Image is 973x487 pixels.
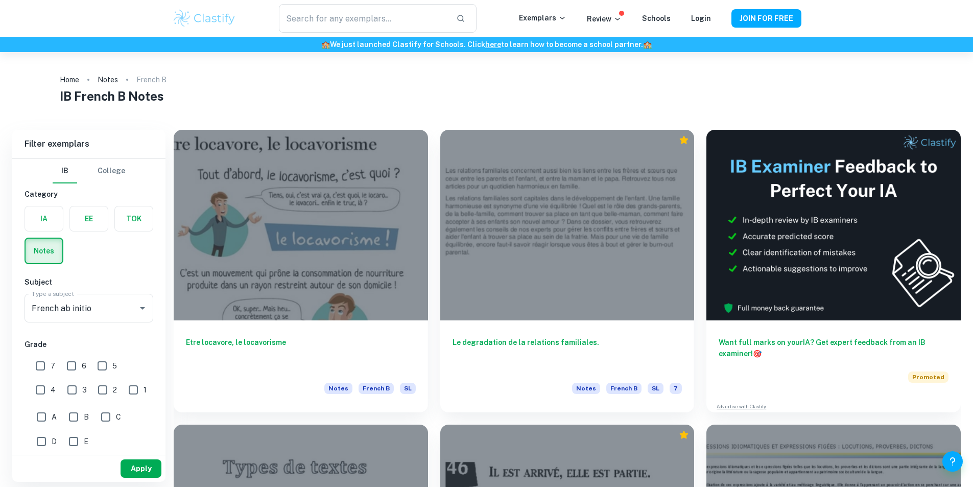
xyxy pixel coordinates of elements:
span: C [116,411,121,423]
span: 3 [82,384,87,396]
button: College [98,159,125,183]
span: D [52,436,57,447]
div: Premium [679,135,689,145]
span: SL [648,383,663,394]
p: Review [587,13,622,25]
span: 6 [82,360,86,372]
span: 2 [113,384,117,396]
span: Notes [572,383,600,394]
h6: We just launched Clastify for Schools. Click to learn how to become a school partner. [2,39,971,50]
span: 5 [112,360,117,372]
span: 🏫 [643,40,652,49]
button: Open [135,301,150,315]
button: TOK [115,206,153,231]
h1: IB French B Notes [60,87,913,105]
a: Advertise with Clastify [717,403,766,410]
input: Search for any exemplars... [279,4,447,33]
button: IA [25,206,63,231]
span: French B [606,383,642,394]
h6: Want full marks on your IA ? Get expert feedback from an IB examiner! [719,337,948,359]
a: Etre locavore, le locavorismeNotesFrench BSL [174,130,428,412]
label: Type a subject [32,289,74,298]
span: 🏫 [321,40,330,49]
button: IB [53,159,77,183]
span: 🎯 [753,350,762,358]
a: Home [60,73,79,87]
button: JOIN FOR FREE [731,9,801,28]
a: here [485,40,501,49]
span: E [84,436,88,447]
a: Schools [642,14,671,22]
button: Notes [26,239,62,263]
button: EE [70,206,108,231]
span: French B [359,383,394,394]
h6: Category [25,189,153,200]
h6: Etre locavore, le locavorisme [186,337,416,370]
a: Le degradation de la relations familiales.NotesFrench BSL7 [440,130,695,412]
span: SL [400,383,416,394]
img: Clastify logo [172,8,237,29]
span: B [84,411,89,423]
span: Notes [324,383,352,394]
span: 7 [51,360,55,372]
div: Filter type choice [53,159,125,183]
p: French B [136,74,167,85]
span: Promoted [908,372,948,383]
a: Login [691,14,711,22]
a: Want full marks on yourIA? Get expert feedback from an IB examiner!PromotedAdvertise with Clastify [706,130,961,412]
a: Notes [98,73,118,87]
img: Thumbnail [706,130,961,320]
h6: Filter exemplars [12,130,165,158]
p: Exemplars [519,12,566,24]
button: Apply [121,459,161,478]
span: 1 [144,384,147,396]
div: Premium [679,430,689,440]
h6: Subject [25,276,153,288]
span: 7 [670,383,682,394]
h6: Le degradation de la relations familiales. [453,337,682,370]
h6: Grade [25,339,153,350]
span: A [52,411,57,423]
button: Help and Feedback [942,451,963,472]
span: 4 [51,384,56,396]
